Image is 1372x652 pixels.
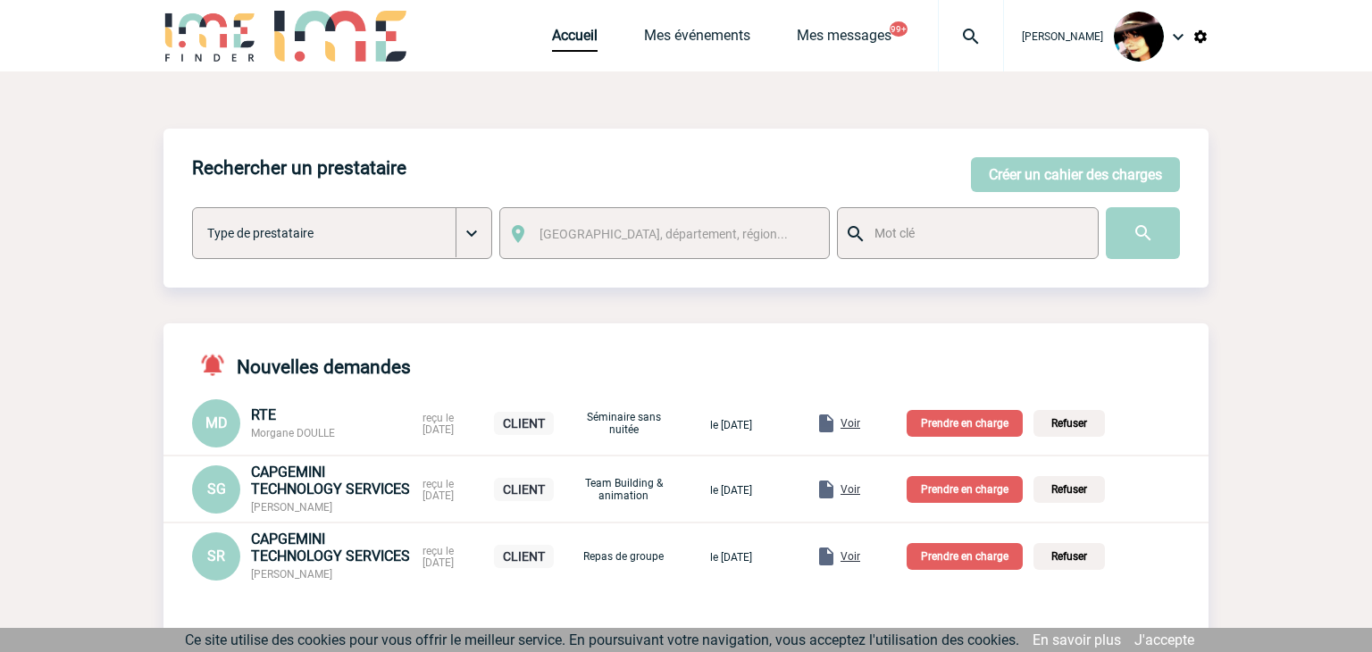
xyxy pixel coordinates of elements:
[1033,543,1105,570] p: Refuser
[540,227,788,241] span: [GEOGRAPHIC_DATA], département, région...
[422,412,454,436] span: reçu le [DATE]
[251,464,410,497] span: CAPGEMINI TECHNOLOGY SERVICES
[205,414,228,431] span: MD
[579,411,668,436] p: Séminaire sans nuitée
[579,477,668,502] p: Team Building & animation
[710,484,752,497] span: le [DATE]
[1114,12,1164,62] img: 101023-0.jpg
[199,352,237,378] img: notifications-active-24-px-r.png
[644,27,750,52] a: Mes événements
[841,550,860,563] span: Voir
[907,476,1023,503] p: Prendre en charge
[207,481,226,497] span: SG
[816,479,837,500] img: folder.png
[773,480,864,497] a: Voir
[1106,207,1180,259] input: Submit
[710,551,752,564] span: le [DATE]
[816,413,837,434] img: folder.png
[494,545,554,568] p: CLIENT
[251,568,332,581] span: [PERSON_NAME]
[422,478,454,502] span: reçu le [DATE]
[192,157,406,179] h4: Rechercher un prestataire
[1134,631,1194,648] a: J'accepte
[816,546,837,567] img: folder.png
[890,21,908,37] button: 99+
[422,545,454,569] span: reçu le [DATE]
[870,222,1082,245] input: Mot clé
[251,501,332,514] span: [PERSON_NAME]
[251,427,335,439] span: Morgane DOULLE
[797,27,891,52] a: Mes messages
[710,419,752,431] span: le [DATE]
[841,417,860,430] span: Voir
[494,412,554,435] p: CLIENT
[1033,410,1105,437] p: Refuser
[251,531,410,564] span: CAPGEMINI TECHNOLOGY SERVICES
[552,27,598,52] a: Accueil
[773,414,864,430] a: Voir
[841,483,860,496] span: Voir
[185,631,1019,648] span: Ce site utilise des cookies pour vous offrir le meilleur service. En poursuivant votre navigation...
[773,547,864,564] a: Voir
[207,548,225,564] span: SR
[494,478,554,501] p: CLIENT
[907,410,1023,437] p: Prendre en charge
[907,543,1023,570] p: Prendre en charge
[1022,30,1103,43] span: [PERSON_NAME]
[251,406,276,423] span: RTE
[163,11,256,62] img: IME-Finder
[192,352,411,378] h4: Nouvelles demandes
[579,550,668,563] p: Repas de groupe
[1033,631,1121,648] a: En savoir plus
[1033,476,1105,503] p: Refuser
